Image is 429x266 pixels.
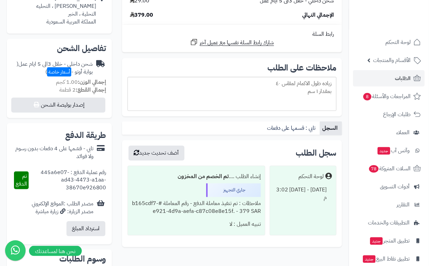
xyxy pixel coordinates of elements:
div: [DATE] - [DATE] 3:02 م [274,184,332,205]
span: السلات المتروكة [369,164,411,173]
span: جديد [378,147,390,155]
a: تطبيق المتجرجديد [353,233,425,249]
strong: إجمالي الوزن: [78,78,106,87]
a: أدوات التسويق [353,178,425,195]
button: أضف تحديث جديد [129,146,184,161]
a: الطلبات [353,70,425,87]
span: تطبيق نقاط البيع [363,254,410,264]
span: التقارير [397,200,410,209]
h2: ملاحظات على الطلب [128,64,337,72]
span: العملاء [397,128,410,137]
div: تنبيه العميل : لا [132,218,261,231]
div: شحن داخلي - خلال 3الى 5 ايام عمل [12,60,93,76]
span: جديد [363,255,376,263]
span: أسعار خاصة [47,67,71,77]
a: المراجعات والأسئلة8 [353,88,425,105]
div: تابي - قسّمها على 4 دفعات بدون رسوم ولا فوائد [12,145,93,161]
h2: وسوم الطلبات [12,255,106,263]
span: المراجعات والأسئلة [363,92,411,101]
a: لوحة التحكم [353,34,425,50]
span: الإجمالي النهائي [302,11,334,19]
button: إصدار بوليصة الشحن [11,98,105,113]
button: استرداد المبلغ [66,221,105,236]
div: رقم عملية الدفع : 445a6e07-ad43-4473-a1aa-38670e926800 [29,169,106,192]
span: طلبات الإرجاع [383,110,411,119]
a: السجل [320,122,342,135]
h2: تفاصيل الشحن [12,44,106,52]
div: جاري التجهيز [206,184,261,197]
div: ملاحظات : تم تنفيذ معاملة الدفع - رقم المعاملة #b165cdf7-e921-4d9a-aefa-c87c08e8e15f. - 379 SAR [132,197,261,218]
span: تطبيق المتجر [370,236,410,246]
h3: سجل الطلب [296,149,337,157]
span: جديد [370,237,383,245]
a: شارك رابط السلة نفسها مع عميل آخر [190,38,274,47]
span: 78 [369,165,379,173]
span: ( بوابة أوتو - ) [17,60,93,76]
div: لوحة التحكم [299,173,324,181]
a: العملاء [353,124,425,141]
span: الطلبات [395,74,411,83]
div: مصدر الزيارة: زيارة مباشرة [32,208,93,216]
a: وآتس آبجديد [353,142,425,159]
span: وآتس آب [377,146,410,155]
span: 8 [364,93,372,100]
span: التطبيقات والخدمات [368,218,410,228]
a: تابي : قسمها على دفعات [264,122,320,135]
a: التطبيقات والخدمات [353,215,425,231]
span: أدوات التسويق [380,182,410,191]
small: 1.00 كجم [56,78,106,87]
strong: إجمالي القطع: [76,86,106,94]
h2: طريقة الدفع [65,131,106,140]
a: السلات المتروكة78 [353,160,425,177]
div: إنشاء الطلب .... [132,170,261,184]
div: رابط السلة [125,30,339,38]
b: تم الخصم من المخزون [178,173,229,181]
span: الأقسام والمنتجات [373,56,411,65]
div: زياده طول الاكمام لمقاس ٤٠ بمقدار ١ سم [128,77,337,111]
span: تم الدفع [16,172,27,188]
a: طلبات الإرجاع [353,106,425,123]
span: شارك رابط السلة نفسها مع عميل آخر [200,39,274,47]
small: 2 قطعة [59,86,106,94]
span: 379.00 [130,11,153,19]
span: لوحة التحكم [386,37,411,47]
a: التقارير [353,197,425,213]
div: مصدر الطلب :الموقع الإلكتروني [32,200,93,216]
